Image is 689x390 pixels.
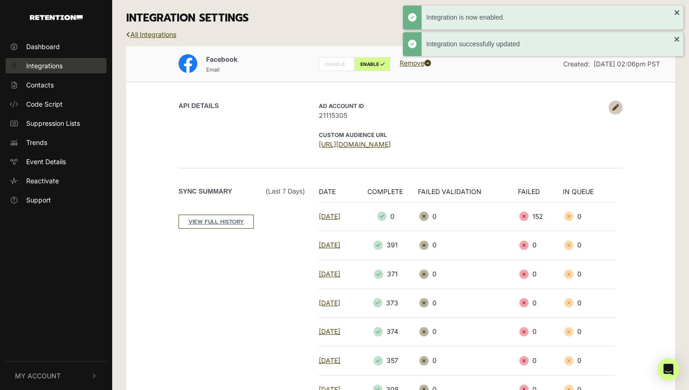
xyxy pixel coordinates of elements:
[319,356,340,364] a: [DATE]
[206,55,237,63] span: Facebook
[26,99,63,109] span: Code Script
[6,135,107,150] a: Trends
[26,61,63,71] span: Integrations
[518,231,563,260] td: 0
[6,154,107,169] a: Event Details
[6,58,107,73] a: Integrations
[266,187,305,196] span: (Last 7 days)
[319,212,340,220] a: [DATE]
[563,60,590,68] span: Created:
[319,131,387,138] strong: CUSTOM AUDIENCE URL
[30,15,83,20] img: Retention.com
[358,318,418,347] td: 374
[319,327,340,335] a: [DATE]
[26,157,66,166] span: Event Details
[6,96,107,112] a: Code Script
[418,260,518,289] td: 0
[418,231,518,260] td: 0
[358,187,418,202] th: COMPLETE
[26,137,47,147] span: Trends
[563,318,616,347] td: 0
[358,231,418,260] td: 391
[319,110,604,120] span: 21115305
[179,101,219,111] label: API DETAILS
[319,187,358,202] th: DATE
[518,187,563,202] th: FAILED
[518,289,563,318] td: 0
[126,30,176,38] a: All Integrations
[26,195,51,205] span: Support
[418,318,518,347] td: 0
[126,12,675,25] h3: INTEGRATION SETTINGS
[6,116,107,131] a: Suppression Lists
[358,260,418,289] td: 371
[26,42,60,51] span: Dashboard
[563,346,616,375] td: 0
[26,118,80,128] span: Suppression Lists
[15,371,61,381] span: My Account
[6,77,107,93] a: Contacts
[418,346,518,375] td: 0
[6,361,107,390] button: My Account
[358,202,418,231] td: 0
[206,66,220,73] small: Email
[6,192,107,208] a: Support
[518,260,563,289] td: 0
[426,39,674,49] div: Integration successfully updated
[319,270,340,278] a: [DATE]
[657,358,680,381] div: Open Intercom Messenger
[563,289,616,318] td: 0
[358,289,418,318] td: 373
[400,59,431,67] a: Remove
[563,231,616,260] td: 0
[319,299,340,307] a: [DATE]
[418,289,518,318] td: 0
[518,202,563,231] td: 152
[563,202,616,231] td: 0
[319,57,355,71] label: DISABLE
[6,173,107,188] a: Reactivate
[594,60,660,68] span: [DATE] 02:06pm PST
[26,176,59,186] span: Reactivate
[319,102,364,109] strong: AD Account ID
[563,187,616,202] th: IN QUEUE
[426,13,674,22] div: Integration is now enabled.
[6,39,107,54] a: Dashboard
[26,80,54,90] span: Contacts
[319,140,391,148] a: [URL][DOMAIN_NAME]
[418,187,518,202] th: FAILED VALIDATION
[358,346,418,375] td: 357
[179,187,305,196] label: Sync Summary
[418,202,518,231] td: 0
[354,57,390,71] label: ENABLE
[319,241,340,249] a: [DATE]
[518,346,563,375] td: 0
[563,260,616,289] td: 0
[179,54,197,73] img: Facebook
[179,215,254,229] a: VIEW FULL HISTORY
[518,318,563,347] td: 0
